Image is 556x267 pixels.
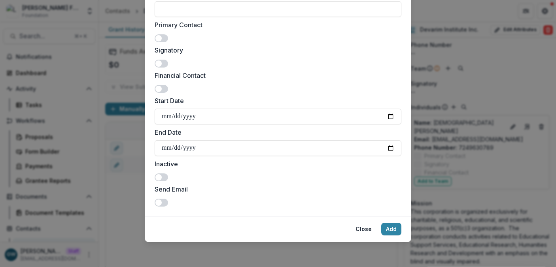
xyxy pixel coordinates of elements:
[155,20,397,30] label: Primary Contact
[155,96,397,105] label: Start Date
[351,223,376,235] button: Close
[155,128,397,137] label: End Date
[155,159,397,169] label: Inactive
[155,71,397,80] label: Financial Contact
[155,184,397,194] label: Send Email
[381,223,401,235] button: Add
[155,45,397,55] label: Signatory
